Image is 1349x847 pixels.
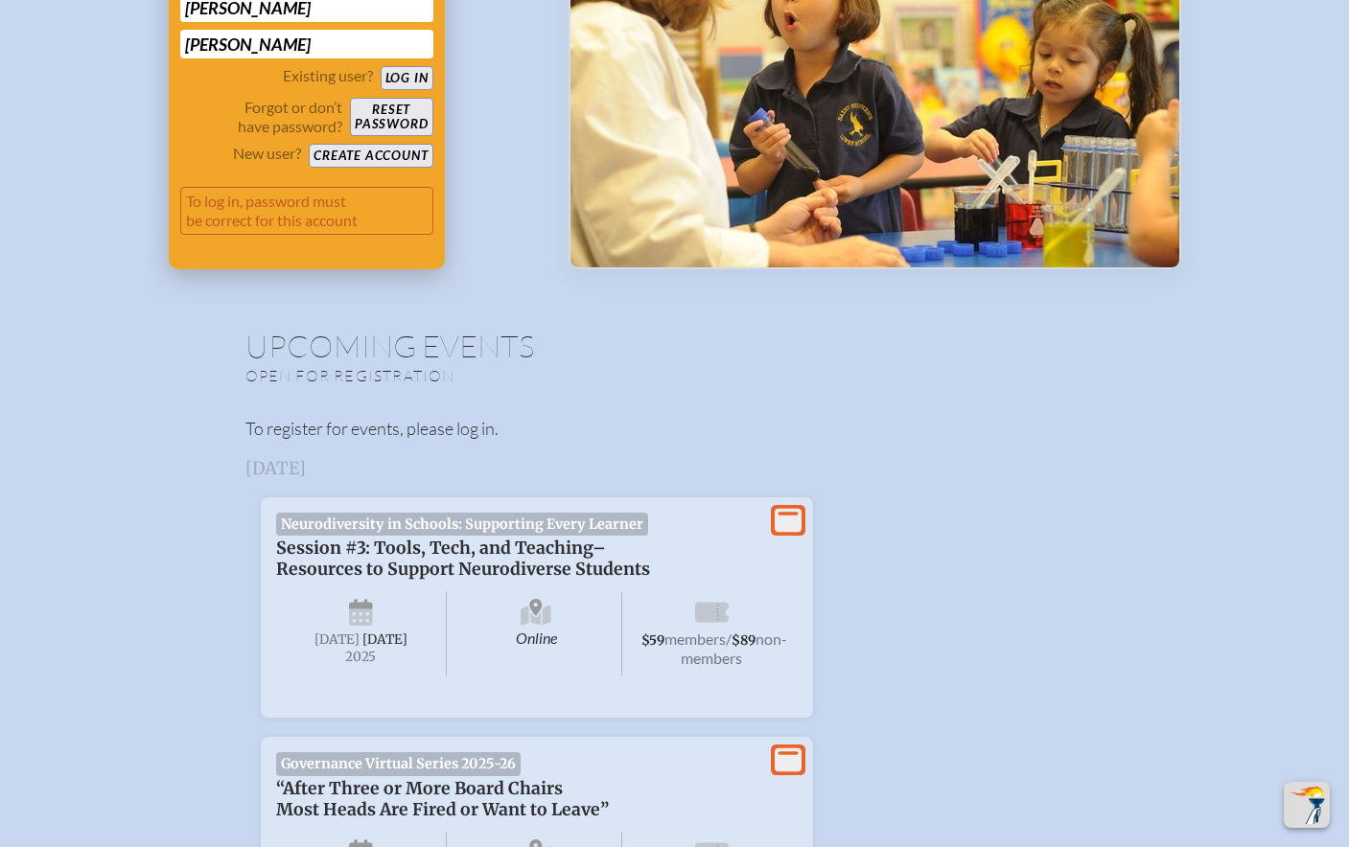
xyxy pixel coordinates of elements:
span: “After Three or More Board Chairs Most Heads Are Fired or Want to Leave” [276,778,609,820]
img: To the top [1288,786,1326,824]
button: Create account [309,144,432,168]
button: Scroll Top [1284,782,1330,828]
input: Last Name [180,30,433,58]
span: members [664,630,726,648]
span: Session #3: Tools, Tech, and Teaching–Resources to Support Neurodiverse Students [276,538,650,580]
span: non-members [681,630,787,667]
p: Existing user? [283,66,373,85]
p: Open for registration [245,366,752,385]
p: To register for events, please log in. [245,416,1105,442]
p: To log in, password must be correct for this account [180,187,433,235]
p: New user? [233,144,301,163]
span: 2025 [291,650,431,664]
span: / [726,630,732,648]
button: Resetpassword [350,98,432,136]
p: Forgot or don’t have password? [180,98,343,136]
h1: Upcoming Events [245,331,1105,361]
span: Neurodiversity in Schools: Supporting Every Learner [276,513,649,536]
button: Log in [381,66,433,90]
h3: [DATE] [245,459,1105,478]
span: $59 [641,632,664,649]
span: [DATE] [362,631,407,648]
span: Online [451,591,622,675]
span: [DATE] [314,631,360,648]
span: Governance Virtual Series 2025-26 [276,752,522,775]
span: $89 [732,632,756,649]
